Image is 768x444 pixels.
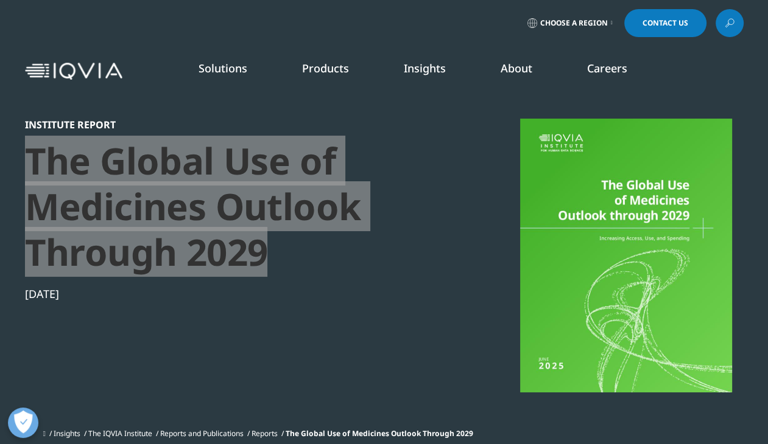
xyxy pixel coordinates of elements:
[501,61,532,75] a: About
[252,428,278,439] a: Reports
[587,61,627,75] a: Careers
[286,428,473,439] span: The Global Use of Medicines Outlook Through 2029
[25,119,443,131] div: Institute Report
[160,428,244,439] a: Reports and Publications
[624,9,706,37] a: Contact Us
[25,63,122,80] img: IQVIA Healthcare Information Technology and Pharma Clinical Research Company
[54,428,80,439] a: Insights
[127,43,744,100] nav: Primary
[8,408,38,438] button: Open Preferences
[25,138,443,275] div: The Global Use of Medicines Outlook Through 2029
[302,61,349,75] a: Products
[540,18,608,28] span: Choose a Region
[643,19,688,27] span: Contact Us
[88,428,152,439] a: The IQVIA Institute
[199,61,247,75] a: Solutions
[25,286,443,301] div: [DATE]
[404,61,446,75] a: Insights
